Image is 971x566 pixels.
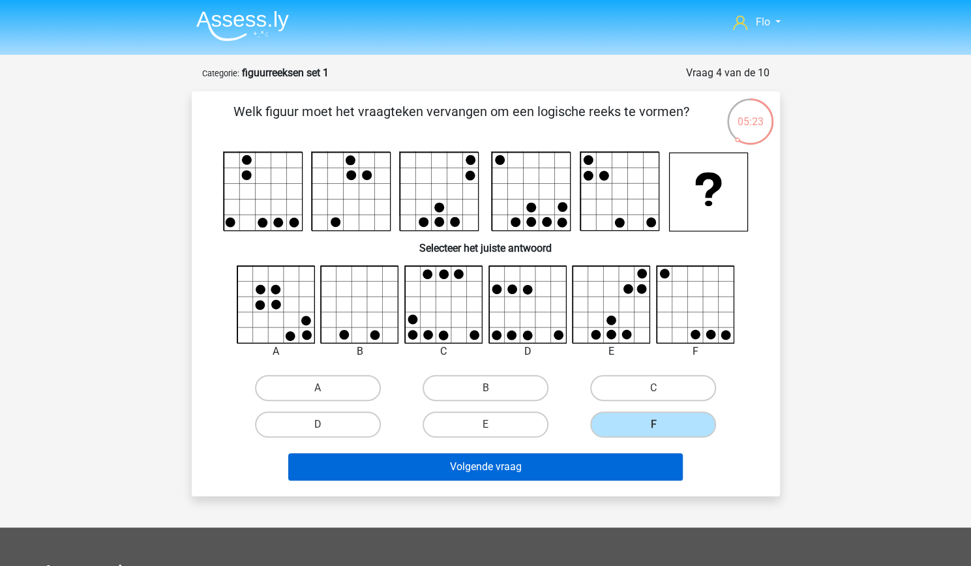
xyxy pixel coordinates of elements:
span: Flo [755,16,769,28]
label: E [423,411,548,438]
button: Volgende vraag [288,453,683,481]
div: 05:23 [726,97,775,130]
label: B [423,375,548,401]
div: E [562,344,661,359]
strong: figuurreeksen set 1 [242,67,329,79]
label: D [255,411,381,438]
p: Welk figuur moet het vraagteken vervangen om een logische reeks te vormen? [213,102,710,141]
div: B [310,344,409,359]
small: Categorie: [202,68,239,78]
div: F [646,344,745,359]
label: C [590,375,716,401]
div: Vraag 4 van de 10 [686,65,769,81]
div: C [395,344,493,359]
label: A [255,375,381,401]
h6: Selecteer het juiste antwoord [213,231,759,254]
div: A [227,344,325,359]
img: Assessly [196,10,289,41]
label: F [590,411,716,438]
a: Flo [728,14,785,30]
div: D [479,344,577,359]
